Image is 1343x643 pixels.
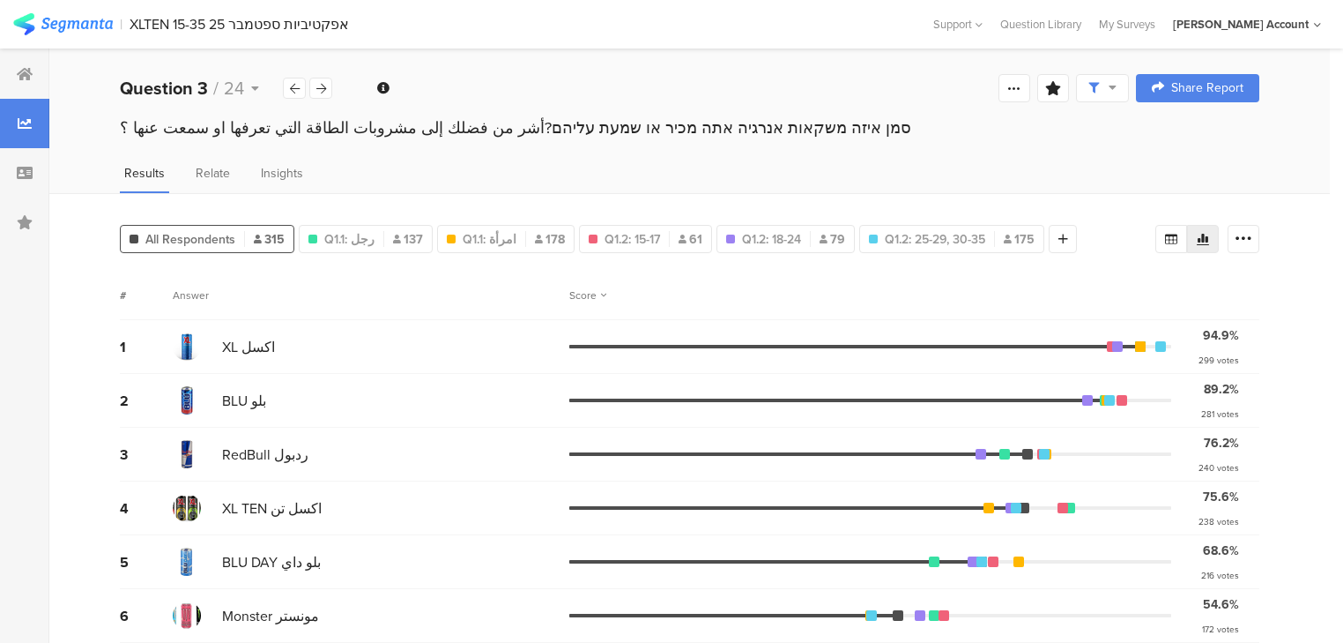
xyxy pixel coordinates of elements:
[13,13,113,35] img: segmanta logo
[224,75,244,101] span: 24
[463,230,516,249] span: Q1.1: امرأة
[1203,326,1239,345] div: 94.9%
[1203,488,1239,506] div: 75.6%
[173,333,201,361] img: d3718dnoaommpf.cloudfront.net%2Fitem%2F7b17394d20f68cb1b81f.png
[261,164,303,183] span: Insights
[1204,434,1239,452] div: 76.2%
[1171,82,1243,94] span: Share Report
[120,606,173,626] div: 6
[120,14,122,34] div: |
[173,386,201,415] img: d3718dnoaommpf.cloudfront.net%2Fitem%2F8cdf2c49722168267766.jpg
[1198,515,1239,528] div: 238 votes
[120,552,173,572] div: 5
[173,440,201,468] img: d3718dnoaommpf.cloudfront.net%2Fitem%2F2792119ca205125d8dc1.jpg
[885,230,985,249] span: Q1.2: 25-29, 30-35
[1203,595,1239,614] div: 54.6%
[991,16,1090,33] a: Question Library
[1090,16,1164,33] a: My Surveys
[1201,569,1239,582] div: 216 votes
[124,164,165,183] span: Results
[605,230,660,249] span: Q1.2: 15-17
[120,337,173,357] div: 1
[130,16,349,33] div: XLTEN 15-35 אפקטיביות ספטמבר 25
[173,288,209,303] div: Answer
[1173,16,1309,33] div: [PERSON_NAME] Account
[1198,354,1239,367] div: 299 votes
[324,230,375,249] span: Q1.1: رجل
[742,230,801,249] span: Q1.2: 18-24
[213,75,219,101] span: /
[820,230,845,249] span: 79
[222,445,308,465] span: RedBull ردبول
[120,116,1259,139] div: סמן איזה משקאות אנרגיה אתה מכיר או שמעת עליהם?أشر من فضلك إلى مشروبات الطاقة التي تعرفها او سمعت ...
[1203,542,1239,560] div: 68.6%
[933,11,983,38] div: Support
[569,288,606,303] div: Score
[679,230,702,249] span: 61
[120,445,173,465] div: 3
[196,164,230,183] span: Relate
[222,337,275,357] span: XL اكسل
[1202,623,1239,636] div: 172 votes
[173,602,201,630] img: d3718dnoaommpf.cloudfront.net%2Fitem%2F4689d2991f062046d1eb.jpg
[145,230,235,249] span: All Respondents
[222,391,266,411] span: BLU بلو
[222,552,321,572] span: BLU DAY بلو داي
[222,498,322,519] span: XL TEN اكسل تن
[393,230,423,249] span: 137
[1201,407,1239,421] div: 281 votes
[254,230,285,249] span: 315
[535,230,565,249] span: 178
[120,391,173,411] div: 2
[120,75,208,101] b: Question 3
[173,548,201,576] img: d3718dnoaommpf.cloudfront.net%2Fitem%2F4fc74a51805db38d00dd.jpg
[1004,230,1035,249] span: 175
[222,606,319,626] span: Monster مونستر
[120,288,173,303] div: #
[1204,380,1239,399] div: 89.2%
[1198,461,1239,475] div: 240 votes
[173,494,201,522] img: d3718dnoaommpf.cloudfront.net%2Fitem%2F36364347c6f13530ddde.jpg
[120,498,173,519] div: 4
